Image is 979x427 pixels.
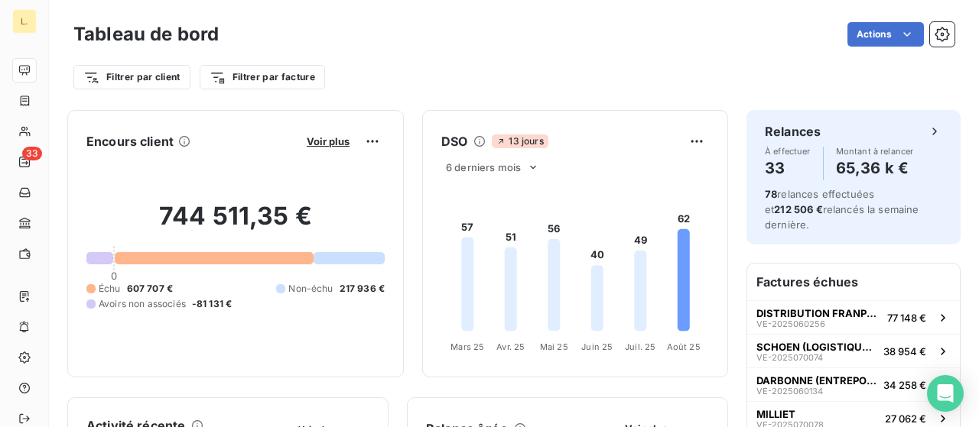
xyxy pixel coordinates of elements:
[765,156,811,180] h4: 33
[288,282,333,296] span: Non-échu
[441,132,467,150] h6: DSO
[765,188,777,200] span: 78
[127,282,173,296] span: 607 707 €
[747,334,960,367] button: SCHOEN (LOGISTIQUE GESTION SERVICE)VE-202507007438 954 €
[86,201,385,247] h2: 744 511,35 €
[887,312,926,324] span: 77 148 €
[756,408,795,420] span: MILLIET
[756,319,825,328] span: VE-2025060256
[667,341,701,352] tspan: Août 25
[492,134,548,148] span: 13 jours
[836,156,914,180] h4: 65,36 k €
[747,300,960,334] button: DISTRIBUTION FRANPRIXVE-202506025677 148 €
[756,353,823,362] span: VE-2025070074
[340,282,385,296] span: 217 936 €
[99,282,121,296] span: Échu
[496,341,525,352] tspan: Avr. 25
[111,270,117,282] span: 0
[883,379,926,391] span: 34 258 €
[747,264,960,300] h6: Factures échues
[883,345,926,357] span: 38 954 €
[756,341,877,353] span: SCHOEN (LOGISTIQUE GESTION SERVICE)
[765,188,919,231] span: relances effectuées et relancés la semaine dernière.
[756,374,877,387] span: DARBONNE (ENTREPOTS DARBONNE)
[747,367,960,401] button: DARBONNE (ENTREPOTS DARBONNE)VE-202506013434 258 €
[73,21,219,48] h3: Tableau de bord
[765,147,811,156] span: À effectuer
[12,150,36,174] a: 33
[302,134,354,148] button: Voir plus
[99,297,186,311] span: Avoirs non associés
[450,341,484,352] tspan: Mars 25
[756,307,881,319] span: DISTRIBUTION FRANPRIX
[927,375,964,412] div: Open Intercom Messenger
[625,341,655,352] tspan: Juil. 25
[540,341,568,352] tspan: Mai 25
[12,9,37,34] div: L.
[446,161,521,173] span: 6 derniers mois
[765,122,821,141] h6: Relances
[200,65,325,89] button: Filtrer par facture
[847,22,924,47] button: Actions
[307,135,350,147] span: Voir plus
[192,297,232,311] span: -81 131 €
[22,147,42,160] span: 33
[756,387,823,396] span: VE-2025060134
[73,65,190,89] button: Filtrer par client
[885,412,926,425] span: 27 062 €
[836,147,914,156] span: Montant à relancer
[774,203,822,215] span: 212 506 €
[581,341,613,352] tspan: Juin 25
[86,132,174,150] h6: Encours client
